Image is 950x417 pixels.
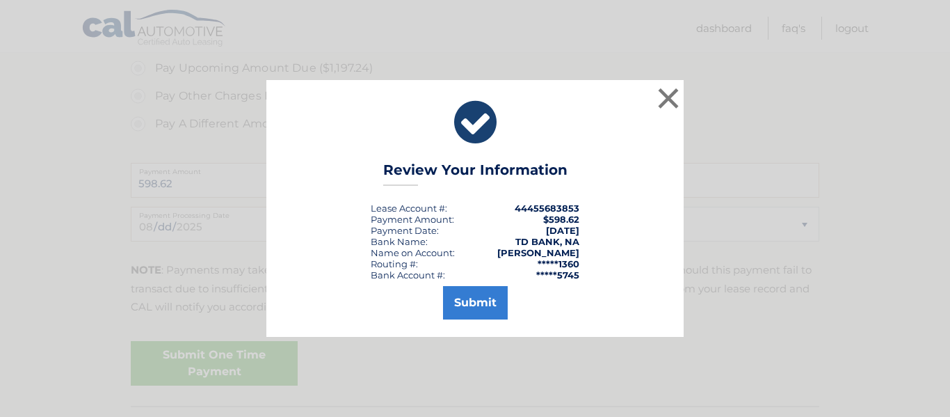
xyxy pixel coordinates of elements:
[371,203,447,214] div: Lease Account #:
[371,247,455,258] div: Name on Account:
[371,236,428,247] div: Bank Name:
[383,162,567,186] h3: Review Your Information
[543,214,579,225] span: $598.62
[497,247,579,258] strong: [PERSON_NAME]
[371,214,454,225] div: Payment Amount:
[371,225,437,236] span: Payment Date
[371,225,439,236] div: :
[654,84,682,112] button: ×
[546,225,579,236] span: [DATE]
[515,236,579,247] strong: TD BANK, NA
[371,269,445,281] div: Bank Account #:
[515,203,579,214] strong: 44455683853
[443,286,508,320] button: Submit
[371,258,418,269] div: Routing #:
